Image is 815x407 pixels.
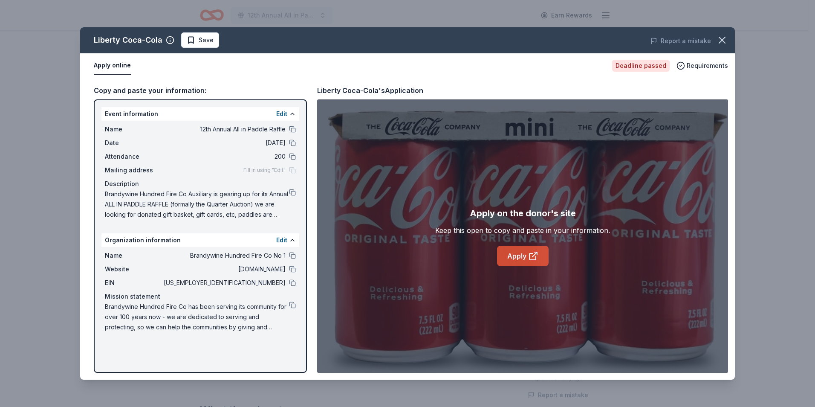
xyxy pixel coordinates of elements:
[94,57,131,75] button: Apply online
[162,138,286,148] span: [DATE]
[276,235,287,245] button: Edit
[105,124,162,134] span: Name
[181,32,219,48] button: Save
[94,85,307,96] div: Copy and paste your information:
[101,233,299,247] div: Organization information
[687,61,728,71] span: Requirements
[435,225,610,235] div: Keep this open to copy and paste in your information.
[276,109,287,119] button: Edit
[105,179,296,189] div: Description
[162,151,286,162] span: 200
[470,206,576,220] div: Apply on the donor's site
[105,151,162,162] span: Attendance
[105,138,162,148] span: Date
[105,165,162,175] span: Mailing address
[676,61,728,71] button: Requirements
[94,33,162,47] div: Liberty Coca-Cola
[199,35,214,45] span: Save
[105,291,296,302] div: Mission statement
[162,250,286,261] span: Brandywine Hundred Fire Co No 1
[612,60,670,72] div: Deadline passed
[105,264,162,274] span: Website
[243,167,286,174] span: Fill in using "Edit"
[105,250,162,261] span: Name
[650,36,711,46] button: Report a mistake
[101,107,299,121] div: Event information
[162,124,286,134] span: 12th Annual All in Paddle Raffle
[497,246,549,266] a: Apply
[105,189,289,220] span: Brandywine Hundred Fire Co Auxiliary is gearing up for its Annual ALL IN PADDLE RAFFLE (formally ...
[317,85,423,96] div: Liberty Coca-Cola's Application
[105,278,162,288] span: EIN
[162,278,286,288] span: [US_EMPLOYER_IDENTIFICATION_NUMBER]
[162,264,286,274] span: [DOMAIN_NAME]
[105,302,289,332] span: Brandywine Hundred Fire Co has been serving its community for over 100 years now - we are dedicat...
